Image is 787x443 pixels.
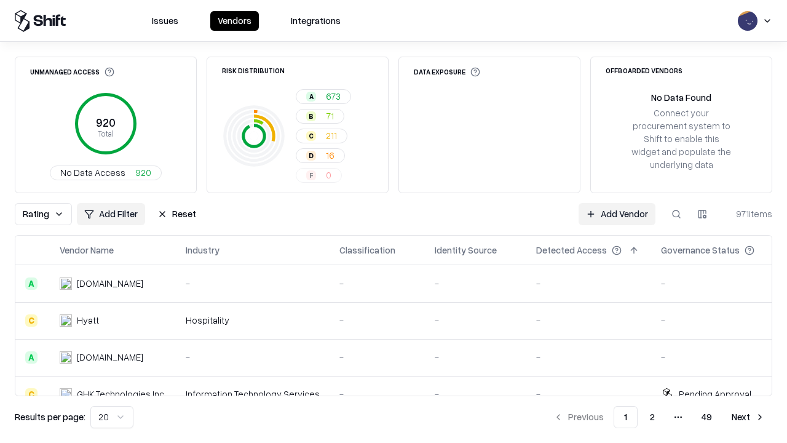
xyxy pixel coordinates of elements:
[15,203,72,225] button: Rating
[210,11,259,31] button: Vendors
[651,91,711,104] div: No Data Found
[96,116,116,129] tspan: 920
[630,106,732,172] div: Connect your procurement system to Shift to enable this widget and populate the underlying data
[435,244,497,257] div: Identity Source
[724,406,772,428] button: Next
[77,351,143,364] div: [DOMAIN_NAME]
[25,351,38,364] div: A
[25,277,38,290] div: A
[579,203,655,225] a: Add Vendor
[296,89,351,104] button: A673
[60,351,72,364] img: primesec.co.il
[15,410,85,423] p: Results per page:
[60,314,72,327] img: Hyatt
[339,277,415,290] div: -
[60,277,72,290] img: intrado.com
[435,277,516,290] div: -
[661,277,774,290] div: -
[186,351,320,364] div: -
[186,388,320,401] div: Information Technology Services
[60,244,114,257] div: Vendor Name
[186,277,320,290] div: -
[135,166,151,179] span: 920
[222,67,285,74] div: Risk Distribution
[296,148,345,163] button: D16
[150,203,204,225] button: Reset
[640,406,665,428] button: 2
[77,203,145,225] button: Add Filter
[144,11,186,31] button: Issues
[326,149,334,162] span: 16
[536,388,641,401] div: -
[661,351,774,364] div: -
[30,67,114,77] div: Unmanaged Access
[283,11,348,31] button: Integrations
[435,388,516,401] div: -
[661,314,774,327] div: -
[679,388,751,401] div: Pending Approval
[435,314,516,327] div: -
[536,314,641,327] div: -
[306,151,316,161] div: D
[339,244,395,257] div: Classification
[306,111,316,121] div: B
[306,92,316,102] div: A
[692,406,722,428] button: 49
[25,388,38,401] div: C
[614,406,638,428] button: 1
[98,129,114,138] tspan: Total
[339,351,415,364] div: -
[536,351,641,364] div: -
[435,351,516,364] div: -
[546,406,772,428] nav: pagination
[326,129,337,142] span: 211
[77,277,143,290] div: [DOMAIN_NAME]
[339,314,415,327] div: -
[723,207,772,220] div: 971 items
[296,129,347,143] button: C211
[661,244,740,257] div: Governance Status
[186,314,320,327] div: Hospitality
[339,388,415,401] div: -
[306,131,316,141] div: C
[60,388,72,401] img: GHK Technologies Inc.
[50,166,162,180] button: No Data Access920
[23,207,49,220] span: Rating
[25,314,38,327] div: C
[536,277,641,290] div: -
[77,388,166,401] div: GHK Technologies Inc.
[326,110,334,122] span: 71
[414,67,480,77] div: Data Exposure
[77,314,99,327] div: Hyatt
[60,166,125,179] span: No Data Access
[296,109,344,124] button: B71
[186,244,219,257] div: Industry
[606,67,682,74] div: Offboarded Vendors
[326,90,341,103] span: 673
[536,244,607,257] div: Detected Access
